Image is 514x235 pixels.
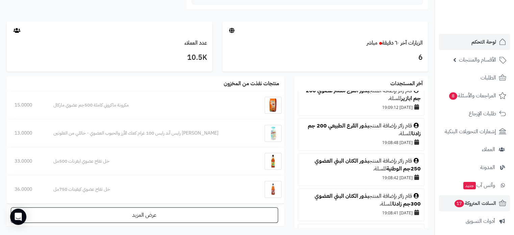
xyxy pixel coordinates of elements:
[53,158,250,165] div: خل تفاح عضوي ايفرنات 500مل
[439,195,510,211] a: السلات المتروكة17
[15,102,38,109] div: 15.0000
[265,125,282,142] img: بروبايوس رايس آند رايس 100 غرام كعك الأرز والحبوب العضوي - خاللي من الغلوتين
[224,81,279,87] h3: منتجات نفذت من المخزون
[301,122,421,138] div: قام زائر بإضافة المنتج للسلة.
[185,39,207,47] a: عدد العملاء
[10,209,26,225] div: Open Intercom Messenger
[301,157,421,173] div: قام زائر بإضافة المنتج للسلة.
[439,123,510,140] a: إشعارات التحويلات البنكية
[454,199,464,207] span: 17
[482,145,495,154] span: العملاء
[301,102,421,112] div: [DATE] 19:09:12
[463,181,495,190] span: وآتس آب
[265,97,282,114] img: مكرونة ماكروني كاملة 500جم عضوي ماركال
[439,88,510,104] a: المراجعات والأسئلة8
[265,153,282,170] img: خل تفاح عضوي ايفرنات 500مل
[11,207,278,223] a: عرض المزيد
[459,55,496,65] span: الأقسام والمنتجات
[454,198,496,208] span: السلات المتروكة
[439,177,510,193] a: وآتس آبجديد
[315,192,421,208] a: بذور الكتان البني العضوي 300جم زادنا
[448,91,496,100] span: المراجعات والأسئلة
[12,52,207,64] h3: 10.5K
[53,130,250,137] div: [PERSON_NAME] رايس آند رايس 100 غرام كعك الأرز والحبوب العضوي - خاللي من الغلوتين
[308,122,421,138] a: بذور القرع الطبيعي 200 جم زادنا
[15,130,38,137] div: 13.0000
[301,192,421,208] div: قام زائر بإضافة المنتج للسلة.
[367,39,423,47] a: الزيارات آخر ٦٠ دقيقةمباشر
[439,213,510,229] a: أدوات التسويق
[481,73,496,83] span: الطلبات
[445,127,496,136] span: إشعارات التحويلات البنكية
[315,157,421,173] a: بذور الكتان البني العضوي 250جم الوطنية
[439,34,510,50] a: لوحة التحكم
[439,141,510,158] a: العملاء
[227,52,423,64] h3: 6
[471,37,496,47] span: لوحة التحكم
[53,102,250,109] div: مكرونة ماكروني كاملة 500جم عضوي ماركال
[439,70,510,86] a: الطلبات
[466,216,495,226] span: أدوات التسويق
[306,87,421,102] a: بذور القرع مقشر عضوي 200 جم ابازير
[301,87,421,102] div: قام زائر بإضافة المنتج للسلة.
[449,92,457,100] span: 8
[439,159,510,175] a: المدونة
[301,173,421,182] div: [DATE] 19:08:42
[15,158,38,165] div: 33.0000
[480,163,495,172] span: المدونة
[15,186,38,193] div: 36.0000
[390,81,423,87] h3: آخر المستجدات
[301,138,421,147] div: [DATE] 19:08:48
[53,186,250,193] div: خل تفاح عضوي كيفينات 750مل
[439,105,510,122] a: طلبات الإرجاع
[265,181,282,198] img: خل تفاح عضوي كيفينات 750مل
[463,182,476,189] span: جديد
[367,39,377,47] small: مباشر
[468,13,508,27] img: logo-2.png
[469,109,496,118] span: طلبات الإرجاع
[301,208,421,217] div: [DATE] 19:08:41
